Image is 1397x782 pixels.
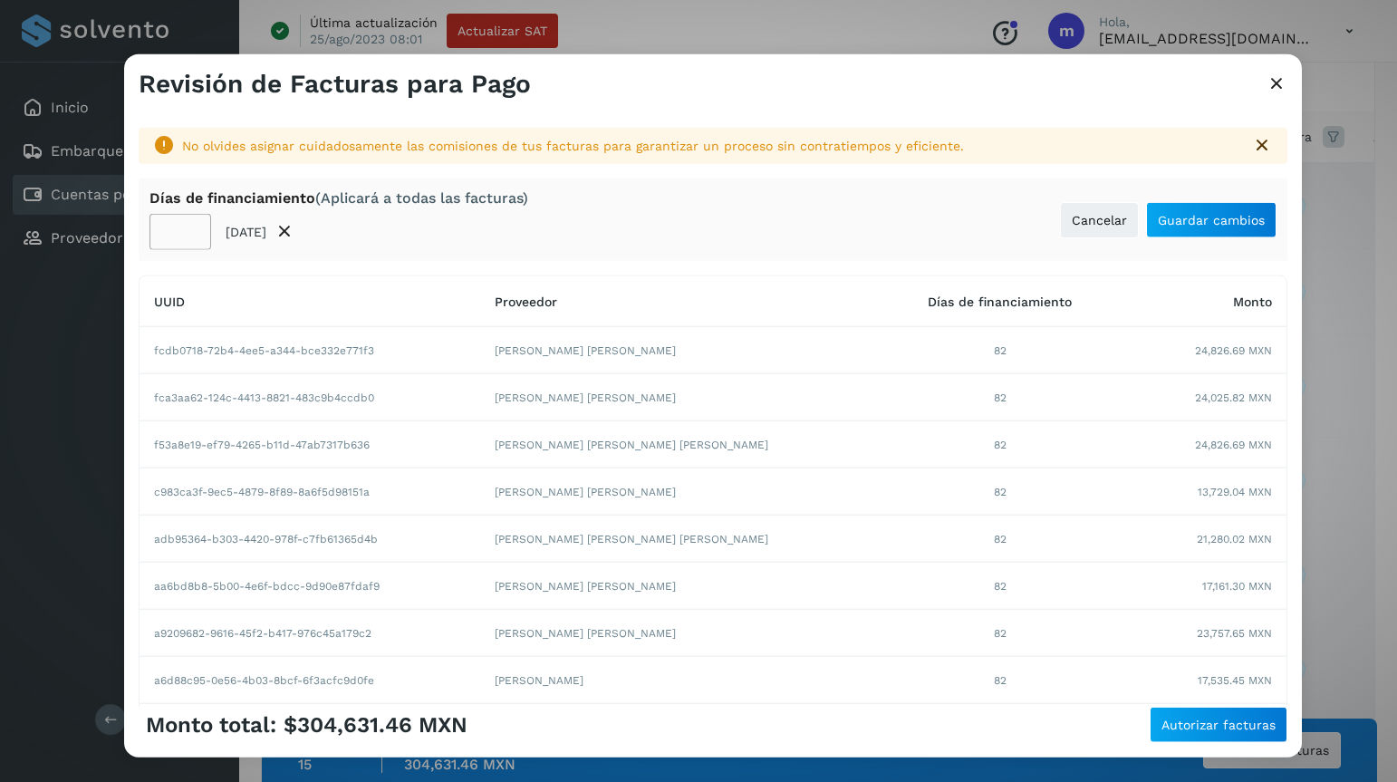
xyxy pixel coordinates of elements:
[480,421,885,468] td: [PERSON_NAME] [PERSON_NAME] [PERSON_NAME]
[480,516,885,563] td: [PERSON_NAME] [PERSON_NAME] [PERSON_NAME]
[884,610,1115,657] td: 82
[1060,201,1139,237] button: Cancelar
[154,294,185,308] span: UUID
[1150,707,1287,743] button: Autorizar facturas
[928,294,1072,308] span: Días de financiamiento
[140,421,480,468] td: f53a8e19-ef79-4265-b11d-47ab7317b636
[1161,719,1276,731] span: Autorizar facturas
[146,711,276,738] span: Monto total:
[1197,530,1272,546] span: 21,280.02 MXN
[1158,213,1265,226] span: Guardar cambios
[284,711,467,738] span: $304,631.46 MXN
[149,189,528,207] div: Días de financiamiento
[1195,389,1272,405] span: 24,025.82 MXN
[884,516,1115,563] td: 82
[1146,201,1277,237] button: Guardar cambios
[884,374,1115,421] td: 82
[495,294,557,308] span: Proveedor
[1202,577,1272,594] span: 17,161.30 MXN
[140,610,480,657] td: a9209682-9616-45f2-b417-976c45a179c2
[480,468,885,516] td: [PERSON_NAME] [PERSON_NAME]
[1195,342,1272,358] span: 24,826.69 MXN
[884,421,1115,468] td: 82
[480,704,885,751] td: [PERSON_NAME]
[884,657,1115,704] td: 82
[1197,624,1272,641] span: 23,757.65 MXN
[884,468,1115,516] td: 82
[139,68,531,99] h3: Revisión de Facturas para Pago
[884,704,1115,751] td: 82
[1233,294,1272,308] span: Monto
[1072,213,1127,226] span: Cancelar
[1198,483,1272,499] span: 13,729.04 MXN
[182,136,1237,155] div: No olvides asignar cuidadosamente las comisiones de tus facturas para garantizar un proceso sin c...
[1195,436,1272,452] span: 24,826.69 MXN
[140,563,480,610] td: aa6bd8b8-5b00-4e6f-bdcc-9d90e87fdaf9
[480,374,885,421] td: [PERSON_NAME] [PERSON_NAME]
[140,374,480,421] td: fca3aa62-124c-4413-8821-483c9b4ccdb0
[226,225,266,240] p: [DATE]
[140,516,480,563] td: adb95364-b303-4420-978f-c7fb61365d4b
[884,563,1115,610] td: 82
[480,327,885,374] td: [PERSON_NAME] [PERSON_NAME]
[480,610,885,657] td: [PERSON_NAME] [PERSON_NAME]
[140,704,480,751] td: a3c91596-753b-46d0-aa9d-61b760119a41
[140,327,480,374] td: fcdb0718-72b4-4ee5-a344-bce332e771f3
[480,563,885,610] td: [PERSON_NAME] [PERSON_NAME]
[140,468,480,516] td: c983ca3f-9ec5-4879-8f89-8a6f5d98151a
[315,189,528,207] span: (Aplicará a todas las facturas)
[1198,671,1272,688] span: 17,535.45 MXN
[884,327,1115,374] td: 82
[480,657,885,704] td: [PERSON_NAME]
[140,657,480,704] td: a6d88c95-0e56-4b03-8bcf-6f3acfc9d0fe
